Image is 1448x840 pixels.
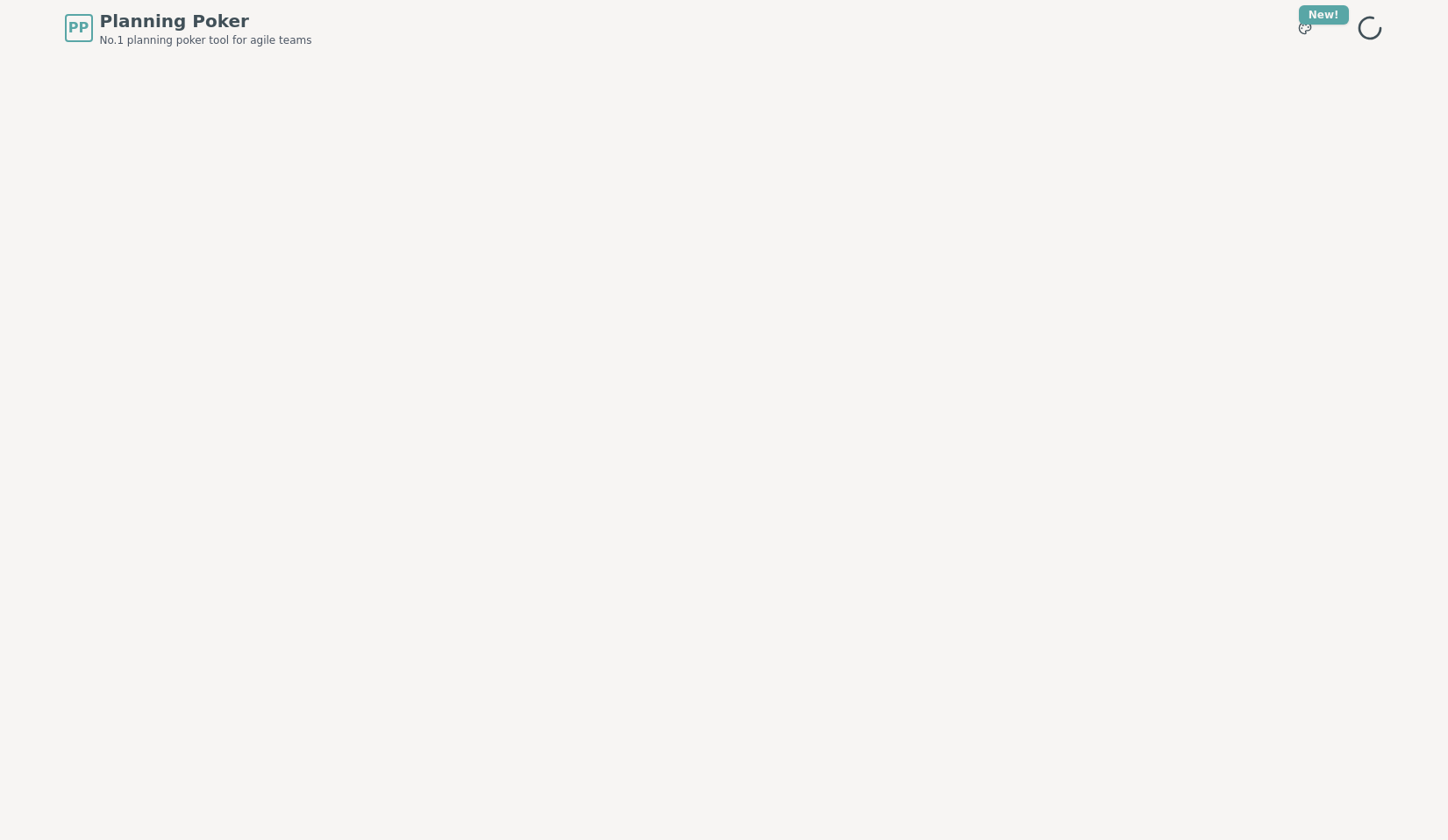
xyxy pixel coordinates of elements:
span: PP [68,18,89,39]
span: No.1 planning poker tool for agile teams [100,33,312,47]
div: New! [1299,5,1349,25]
span: Planning Poker [100,9,312,33]
button: New! [1289,12,1321,44]
a: PPPlanning PokerNo.1 planning poker tool for agile teams [65,9,312,47]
